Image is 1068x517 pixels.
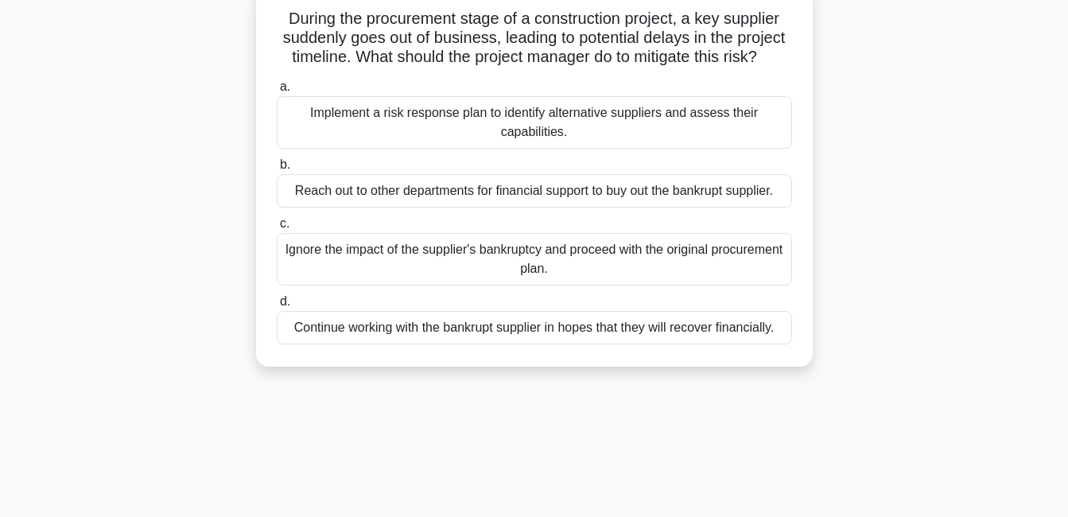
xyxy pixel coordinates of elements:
[277,174,792,208] div: Reach out to other departments for financial support to buy out the bankrupt supplier.
[280,294,290,308] span: d.
[280,80,290,93] span: a.
[280,157,290,171] span: b.
[277,233,792,286] div: Ignore the impact of the supplier's bankruptcy and proceed with the original procurement plan.
[277,311,792,344] div: Continue working with the bankrupt supplier in hopes that they will recover financially.
[275,9,794,68] h5: During the procurement stage of a construction project, a key supplier suddenly goes out of busin...
[277,96,792,149] div: Implement a risk response plan to identify alternative suppliers and assess their capabilities.
[280,216,289,230] span: c.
